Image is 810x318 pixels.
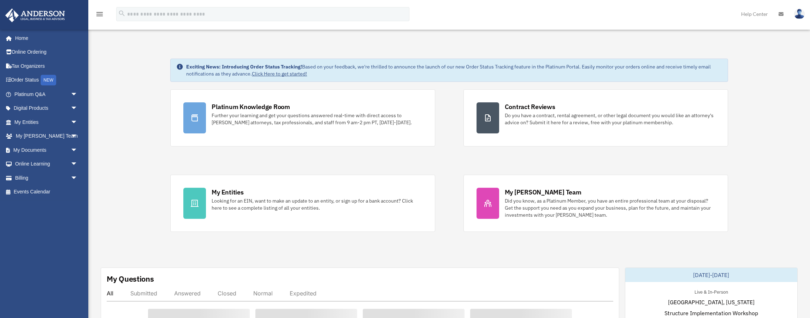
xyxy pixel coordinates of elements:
div: Further your learning and get your questions answered real-time with direct access to [PERSON_NAM... [212,112,422,126]
div: Looking for an EIN, want to make an update to an entity, or sign up for a bank account? Click her... [212,197,422,211]
a: My [PERSON_NAME] Team Did you know, as a Platinum Member, you have an entire professional team at... [463,175,728,232]
div: Did you know, as a Platinum Member, you have an entire professional team at your disposal? Get th... [505,197,715,218]
div: Expedited [290,290,317,297]
a: Tax Organizers [5,59,88,73]
i: search [118,10,126,17]
span: arrow_drop_down [71,101,85,116]
span: arrow_drop_down [71,129,85,144]
div: Contract Reviews [505,102,555,111]
div: [DATE]-[DATE] [625,268,797,282]
a: My Entitiesarrow_drop_down [5,115,88,129]
div: My Entities [212,188,243,197]
span: arrow_drop_down [71,171,85,185]
a: My Documentsarrow_drop_down [5,143,88,157]
div: Answered [174,290,201,297]
a: Home [5,31,85,45]
a: My [PERSON_NAME] Teamarrow_drop_down [5,129,88,143]
span: [GEOGRAPHIC_DATA], [US_STATE] [668,298,755,306]
div: NEW [41,75,56,85]
a: Online Learningarrow_drop_down [5,157,88,171]
span: Structure Implementation Workshop [664,309,758,317]
a: Digital Productsarrow_drop_down [5,101,88,115]
span: arrow_drop_down [71,157,85,172]
div: Do you have a contract, rental agreement, or other legal document you would like an attorney's ad... [505,112,715,126]
i: menu [95,10,104,18]
div: Closed [218,290,236,297]
div: My [PERSON_NAME] Team [505,188,581,197]
a: Order StatusNEW [5,73,88,88]
a: Events Calendar [5,185,88,199]
div: Based on your feedback, we're thrilled to announce the launch of our new Order Status Tracking fe... [186,63,722,77]
div: Live & In-Person [689,288,734,295]
span: arrow_drop_down [71,87,85,102]
div: Platinum Knowledge Room [212,102,290,111]
strong: Exciting News: Introducing Order Status Tracking! [186,64,302,70]
a: Online Ordering [5,45,88,59]
div: Submitted [130,290,157,297]
span: arrow_drop_down [71,143,85,157]
div: My Questions [107,274,154,284]
a: Billingarrow_drop_down [5,171,88,185]
a: Click Here to get started! [252,71,307,77]
img: Anderson Advisors Platinum Portal [3,8,67,22]
a: Contract Reviews Do you have a contract, rental agreement, or other legal document you would like... [463,89,728,146]
img: User Pic [794,9,805,19]
a: menu [95,12,104,18]
a: My Entities Looking for an EIN, want to make an update to an entity, or sign up for a bank accoun... [170,175,435,232]
a: Platinum Knowledge Room Further your learning and get your questions answered real-time with dire... [170,89,435,146]
div: Normal [253,290,273,297]
a: Platinum Q&Aarrow_drop_down [5,87,88,101]
span: arrow_drop_down [71,115,85,130]
div: All [107,290,113,297]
